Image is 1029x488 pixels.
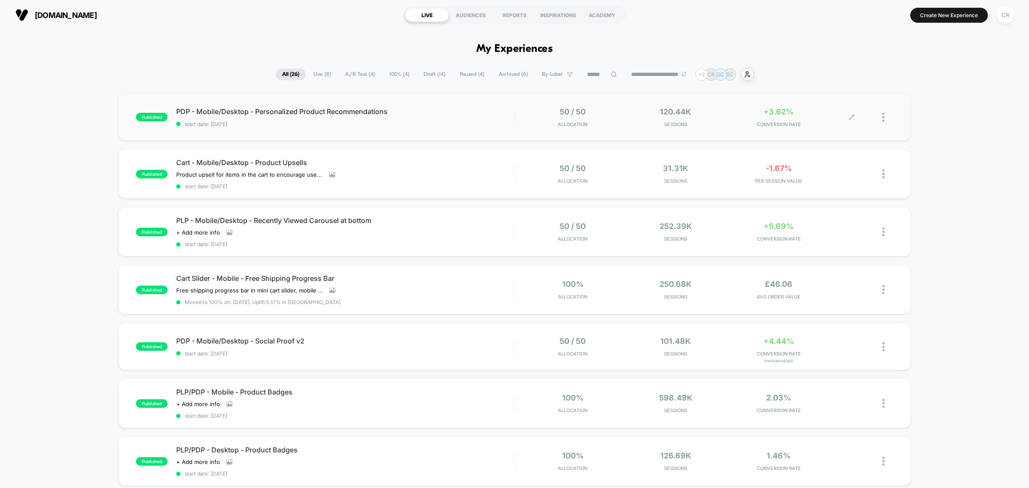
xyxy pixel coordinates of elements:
img: end [681,72,686,77]
span: Allocation [558,294,587,300]
span: Sessions [626,121,725,127]
span: + Add more info [176,401,220,407]
div: AUDIENCES [449,8,493,22]
span: published [136,170,168,178]
img: close [882,113,885,122]
span: PER SESSION VALUE [729,178,828,184]
span: PDP - Mobile/Desktop - Personalized Product Recommendations [176,107,514,116]
span: CONVERSION RATE [729,351,828,357]
span: Moved to 100% on: [DATE] . Uplift: 0.17% in [GEOGRAPHIC_DATA] [185,299,340,305]
span: published [136,342,168,351]
span: Draft ( 14 ) [417,69,452,80]
span: CONVERSION RATE [729,465,828,471]
span: published [136,228,168,236]
span: Sessions [626,465,725,471]
span: start date: [DATE] [176,183,514,190]
span: 50 / 50 [560,107,586,116]
span: start date: [DATE] [176,413,514,419]
span: published [136,286,168,294]
span: published [136,457,168,466]
img: close [882,227,885,236]
span: [DOMAIN_NAME] [35,11,97,20]
span: CONVERSION RATE [729,236,828,242]
span: By Label [542,71,563,78]
span: start date: [DATE] [176,350,514,357]
span: Cart Slider - Mobile - Free Shipping Progress Bar [176,274,514,283]
span: CONVERSION RATE [729,407,828,413]
span: 2.03% [766,393,791,402]
span: Product upsell for items in the cart to encourage users to add more items to their basket/increas... [176,171,323,178]
span: Paused ( 4 ) [453,69,491,80]
p: GC [716,71,724,78]
span: Sessions [626,351,725,357]
span: + Add more info [176,458,220,465]
span: Allocation [558,407,587,413]
span: 126.69k [660,451,691,460]
div: + 2 [695,68,708,81]
span: +5.69% [764,222,794,231]
button: CR [994,6,1016,24]
span: start date: [DATE] [176,121,514,127]
span: published [136,113,168,121]
span: AVG ORDER VALUE [729,294,828,300]
span: PLP/PDP - Mobile - Product Badges [176,388,514,396]
span: 50 / 50 [560,164,586,173]
span: 31.31k [663,164,688,173]
span: 101.48k [660,337,691,346]
span: Cart - Mobile/Desktop - Product Upsells [176,158,514,167]
span: Free shipping progress bar in mini cart slider, mobile only [176,287,323,294]
div: ACADEMY [580,8,624,22]
button: [DOMAIN_NAME] [13,8,99,22]
span: PLP/PDP - Desktop - Product Badges [176,446,514,454]
span: 250.68k [659,280,692,289]
span: 252.39k [659,222,692,231]
span: Archived ( 6 ) [492,69,534,80]
span: 1.46% [767,451,791,460]
span: start date: [DATE] [176,241,514,247]
span: PLP - Mobile/Desktop - Recently Viewed Carousel at bottom [176,216,514,225]
span: Allocation [558,465,587,471]
h1: My Experiences [476,43,553,55]
div: INSPIRATIONS [536,8,580,22]
span: +4.44% [764,337,794,346]
div: LIVE [405,8,449,22]
span: 100% [562,280,584,289]
span: -1.67% [766,164,792,173]
img: Visually logo [15,9,28,21]
span: published [136,399,168,408]
span: Sessions [626,294,725,300]
button: Create New Experience [910,8,988,23]
span: for Purchased [729,359,828,363]
div: REPORTS [493,8,536,22]
span: 50 / 50 [560,222,586,231]
span: Live ( 8 ) [307,69,337,80]
span: + Add more info [176,229,220,236]
img: close [882,285,885,294]
span: Sessions [626,178,725,184]
span: Sessions [626,236,725,242]
span: 100% ( 4 ) [383,69,416,80]
span: PDP - Mobile/Desktop - Social Proof v2 [176,337,514,345]
span: 50 / 50 [560,337,586,346]
span: 100% [562,393,584,402]
img: close [882,169,885,178]
span: 100% [562,451,584,460]
img: close [882,342,885,351]
span: Allocation [558,178,587,184]
div: CR [997,7,1014,24]
span: A/B Test ( 4 ) [339,69,382,80]
span: 598.49k [659,393,692,402]
span: start date: [DATE] [176,470,514,477]
img: close [882,457,885,466]
span: Allocation [558,121,587,127]
span: +3.62% [764,107,794,116]
p: CR [707,71,715,78]
span: All ( 26 ) [276,69,306,80]
span: 120.44k [660,107,691,116]
span: Sessions [626,407,725,413]
p: SC [726,71,734,78]
span: CONVERSION RATE [729,121,828,127]
span: Allocation [558,236,587,242]
span: Allocation [558,351,587,357]
img: close [882,399,885,408]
